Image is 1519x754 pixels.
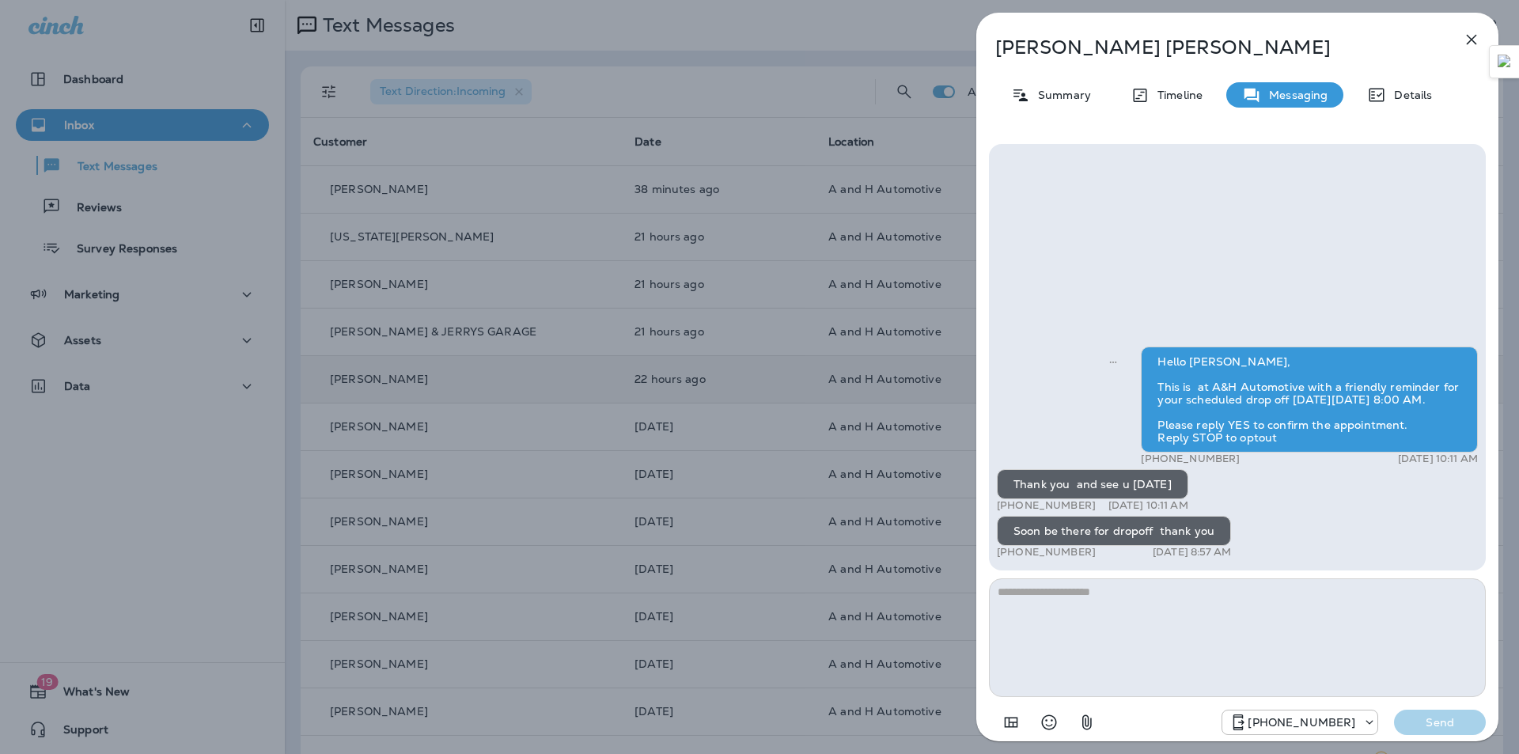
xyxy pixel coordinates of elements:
[1141,453,1240,465] p: [PHONE_NUMBER]
[1150,89,1203,101] p: Timeline
[1033,707,1065,738] button: Select an emoji
[1498,55,1512,69] img: Detect Auto
[995,707,1027,738] button: Add in a premade template
[997,499,1096,512] p: [PHONE_NUMBER]
[1141,347,1478,453] div: Hello [PERSON_NAME], This is at A&H Automotive with a friendly reminder for your scheduled drop o...
[1261,89,1328,101] p: Messaging
[1222,713,1377,732] div: +1 (405) 873-8731
[1153,546,1231,559] p: [DATE] 8:57 AM
[997,469,1188,499] div: Thank you and see u [DATE]
[1109,354,1117,368] span: Sent
[997,546,1096,559] p: [PHONE_NUMBER]
[1030,89,1091,101] p: Summary
[1248,716,1355,729] p: [PHONE_NUMBER]
[997,516,1231,546] div: Soon be there for dropoff thank you
[1108,499,1188,512] p: [DATE] 10:11 AM
[995,36,1427,59] p: [PERSON_NAME] [PERSON_NAME]
[1386,89,1432,101] p: Details
[1398,453,1478,465] p: [DATE] 10:11 AM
